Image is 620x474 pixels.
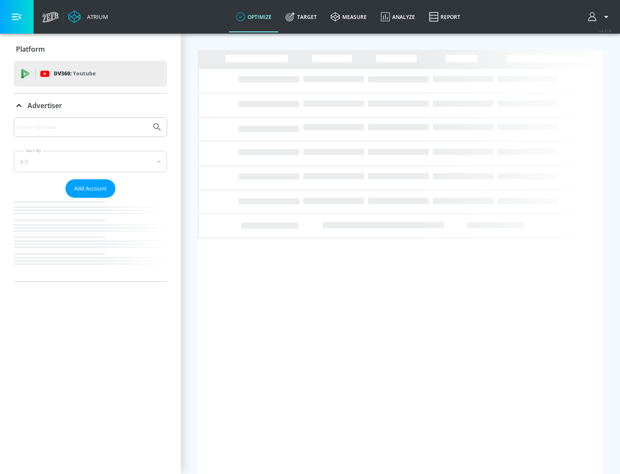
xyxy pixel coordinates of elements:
[14,94,167,118] div: Advertiser
[16,44,45,54] p: Platform
[229,1,279,32] a: optimize
[14,198,167,281] nav: list of Advertiser
[374,1,422,32] a: Analyze
[14,117,167,281] div: Advertiser
[14,151,167,172] div: A-Z
[68,10,108,23] a: Atrium
[28,101,62,110] p: Advertiser
[65,179,115,198] button: Add Account
[17,122,148,133] input: Search by name
[14,37,167,61] div: Platform
[324,1,374,32] a: measure
[73,69,96,78] p: Youtube
[599,28,611,33] span: v 4.32.0
[279,1,324,32] a: Target
[74,184,107,193] span: Add Account
[54,69,96,78] p: DV360:
[84,13,108,21] div: Atrium
[14,61,167,87] div: DV360: Youtube
[422,1,467,32] a: Report
[25,148,43,153] label: Sort By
